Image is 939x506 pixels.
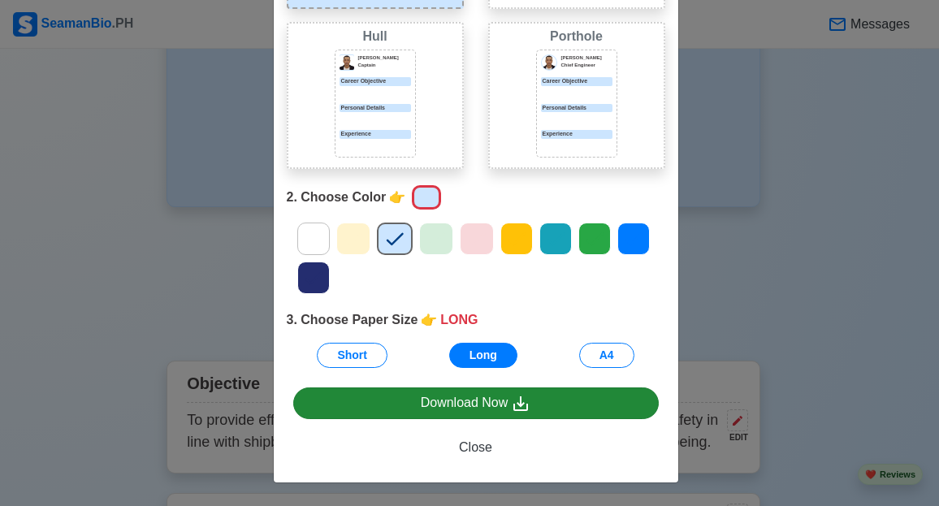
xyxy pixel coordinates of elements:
span: LONG [440,310,478,330]
div: 2. Choose Color [287,182,665,213]
button: Long [449,343,517,368]
div: Download Now [421,393,531,413]
p: Chief Engineer [561,62,612,69]
span: point [389,188,405,207]
a: Download Now [293,387,659,419]
span: Close [459,440,492,454]
button: Close [293,432,659,463]
div: Career Objective [541,77,612,86]
p: Experience [340,130,411,139]
button: A4 [579,343,634,368]
button: Short [317,343,387,368]
div: Experience [541,130,612,139]
div: Hull [292,27,459,46]
div: 3. Choose Paper Size [287,310,665,330]
p: [PERSON_NAME] [561,54,612,62]
div: Personal Details [541,104,612,113]
span: point [421,310,437,330]
p: Personal Details [340,104,411,113]
p: Career Objective [340,77,411,86]
p: Captain [358,62,411,69]
div: Porthole [493,27,660,46]
p: [PERSON_NAME] [358,54,411,62]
